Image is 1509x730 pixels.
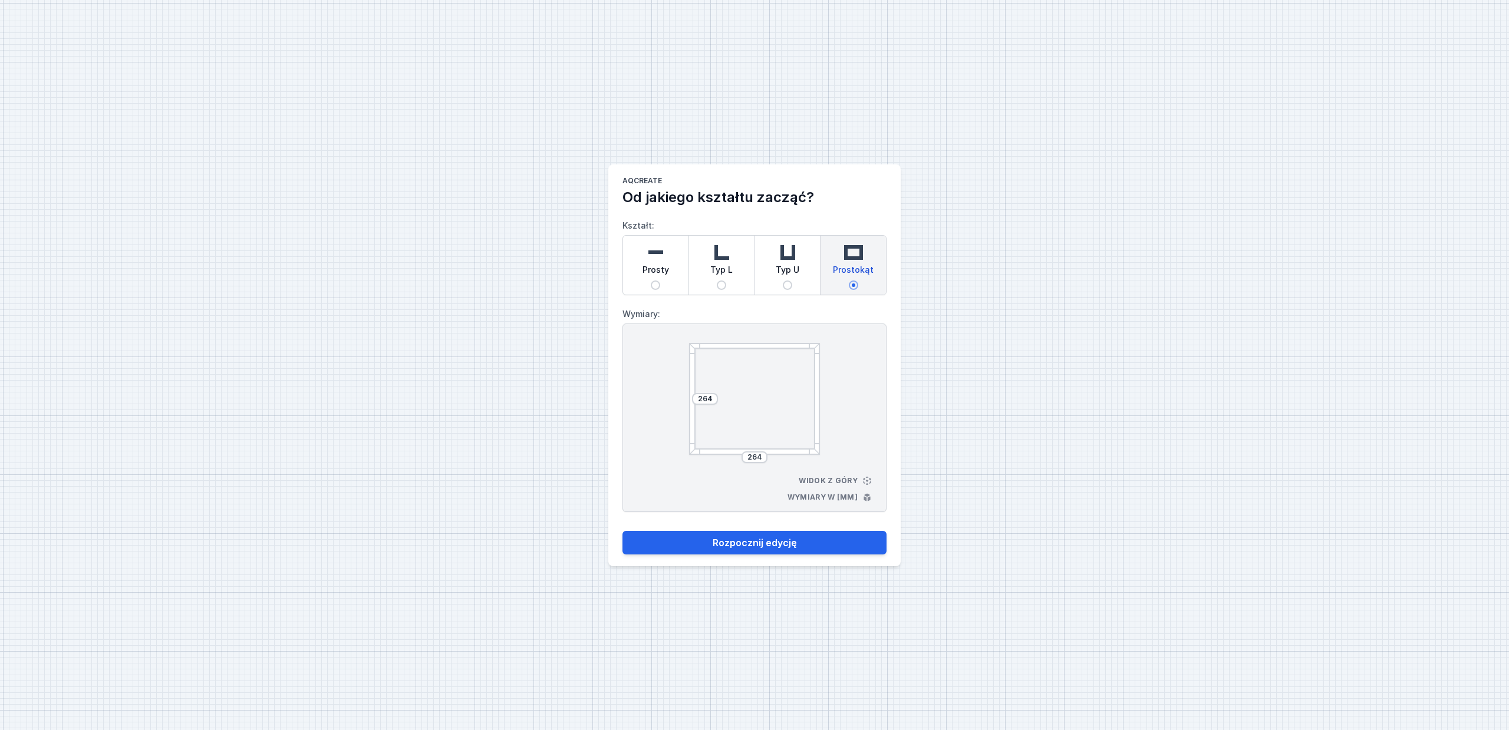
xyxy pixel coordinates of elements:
[696,394,714,404] input: Wymiar [mm]
[710,240,733,264] img: l-shaped.svg
[842,240,865,264] img: rectangle.svg
[644,240,667,264] img: straight.svg
[783,280,792,290] input: Typ U
[833,264,874,280] span: Prostokąt
[622,216,887,295] label: Kształt:
[643,264,669,280] span: Prosty
[622,305,887,323] label: Wymiary:
[814,448,819,454] img: diagonal.svg
[622,188,887,207] h2: Od jakiego kształtu zacząć?
[651,280,660,290] input: Prosty
[849,280,858,290] input: Prostokąt
[622,531,887,554] button: Rozpocznij edycję
[622,176,887,188] h1: AQcreate
[745,452,764,462] input: Wymiar [mm]
[776,240,799,264] img: u-shaped.svg
[717,280,726,290] input: Typ L
[776,264,799,280] span: Typ U
[710,264,733,280] span: Typ L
